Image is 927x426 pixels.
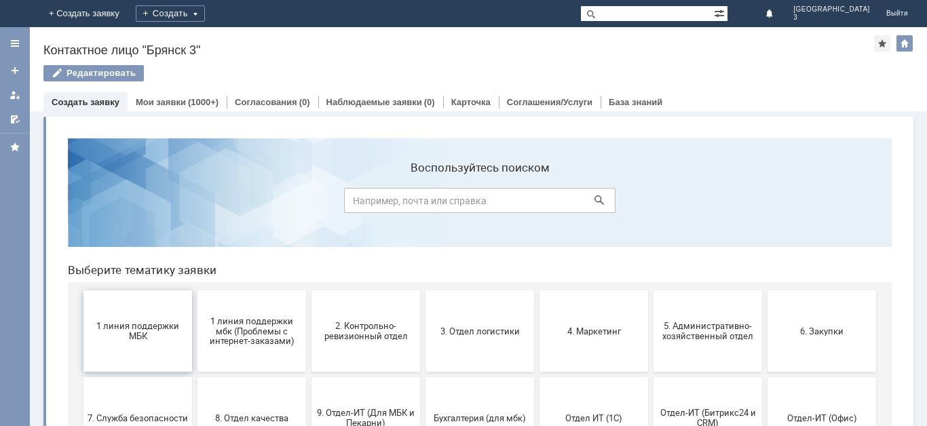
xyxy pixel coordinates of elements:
[26,250,135,331] button: 7. Служба безопасности
[254,250,363,331] button: 9. Отдел-ИТ (Для МБК и Пекарни)
[793,14,870,22] span: 3
[368,163,477,244] button: 3. Отдел логистики
[287,33,559,47] label: Воспользуйтесь поиском
[451,97,491,107] a: Карточка
[715,198,815,208] span: 6. Закупки
[711,250,819,331] button: Отдел-ИТ (Офис)
[140,336,249,418] button: Франчайзинг
[43,43,874,57] div: Контактное лицо "Брянск 3"
[487,198,587,208] span: 4. Маркетинг
[601,193,701,214] span: 5. Административно-хозяйственный отдел
[609,97,662,107] a: База знаний
[711,163,819,244] button: 6. Закупки
[254,163,363,244] button: 2. Контрольно-ревизионный отдел
[259,367,359,387] span: Это соглашение не активно!
[597,250,705,331] button: Отдел-ИТ (Битрикс24 и CRM)
[31,372,131,382] span: Финансовый отдел
[483,163,591,244] button: 4. Маркетинг
[4,109,26,130] a: Мои согласования
[31,193,131,214] span: 1 линия поддержки МБК
[487,372,587,382] span: не актуален
[601,280,701,301] span: Отдел-ИТ (Битрикс24 и CRM)
[140,163,249,244] button: 1 линия поддержки мбк (Проблемы с интернет-заказами)
[287,60,559,85] input: Например, почта или справка
[793,5,870,14] span: [GEOGRAPHIC_DATA]
[368,336,477,418] button: [PERSON_NAME]. Услуги ИТ для МБК (оформляет L1)
[136,97,186,107] a: Мои заявки
[145,188,245,218] span: 1 линия поддержки мбк (Проблемы с интернет-заказами)
[483,336,591,418] button: не актуален
[487,285,587,295] span: Отдел ИТ (1С)
[259,193,359,214] span: 2. Контрольно-ревизионный отдел
[714,6,727,19] span: Расширенный поиск
[299,97,310,107] div: (0)
[373,362,473,392] span: [PERSON_NAME]. Услуги ИТ для МБК (оформляет L1)
[597,163,705,244] button: 5. Административно-хозяйственный отдел
[4,60,26,81] a: Создать заявку
[31,285,131,295] span: 7. Служба безопасности
[235,97,297,107] a: Согласования
[52,97,119,107] a: Создать заявку
[373,198,473,208] span: 3. Отдел логистики
[483,250,591,331] button: Отдел ИТ (1С)
[326,97,422,107] a: Наблюдаемые заявки
[424,97,435,107] div: (0)
[368,250,477,331] button: Бухгалтерия (для мбк)
[507,97,592,107] a: Соглашения/Услуги
[140,250,249,331] button: 8. Отдел качества
[715,285,815,295] span: Отдел-ИТ (Офис)
[254,336,363,418] button: Это соглашение не активно!
[373,285,473,295] span: Бухгалтерия (для мбк)
[896,35,913,52] div: Изменить домашнюю страницу
[188,97,219,107] div: (1000+)
[259,280,359,301] span: 9. Отдел-ИТ (Для МБК и Пекарни)
[11,136,835,149] header: Выберите тематику заявки
[26,336,135,418] button: Финансовый отдел
[4,84,26,106] a: Мои заявки
[145,372,245,382] span: Франчайзинг
[874,35,890,52] div: Добавить в избранное
[26,163,135,244] button: 1 линия поддержки МБК
[145,285,245,295] span: 8. Отдел качества
[136,5,205,22] div: Создать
